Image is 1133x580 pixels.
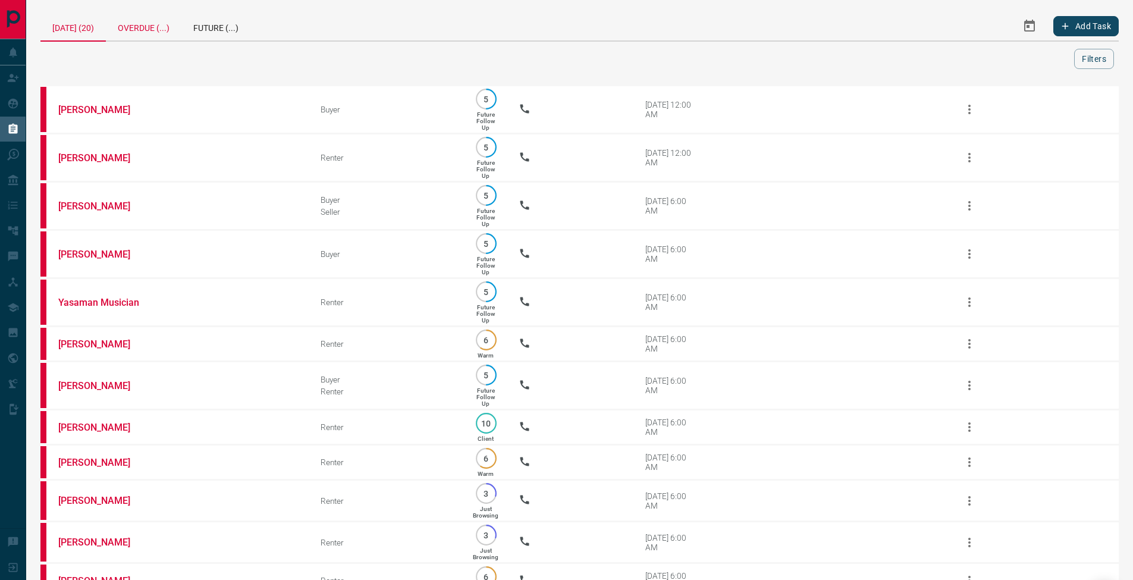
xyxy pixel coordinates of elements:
[476,304,495,324] p: Future Follow Up
[40,411,46,443] div: property.ca
[1074,49,1114,69] button: Filters
[321,297,453,307] div: Renter
[58,104,147,115] a: [PERSON_NAME]
[645,376,696,395] div: [DATE] 6:00 AM
[40,523,46,562] div: property.ca
[40,87,46,132] div: property.ca
[645,196,696,215] div: [DATE] 6:00 AM
[321,457,453,467] div: Renter
[482,454,491,463] p: 6
[58,249,147,260] a: [PERSON_NAME]
[321,195,453,205] div: Buyer
[645,244,696,264] div: [DATE] 6:00 AM
[58,537,147,548] a: [PERSON_NAME]
[1053,16,1119,36] button: Add Task
[645,148,696,167] div: [DATE] 12:00 AM
[40,481,46,520] div: property.ca
[476,111,495,131] p: Future Follow Up
[321,105,453,114] div: Buyer
[482,239,491,248] p: 5
[645,100,696,119] div: [DATE] 12:00 AM
[40,328,46,360] div: property.ca
[58,380,147,391] a: [PERSON_NAME]
[321,153,453,162] div: Renter
[40,231,46,277] div: property.ca
[40,280,46,325] div: property.ca
[321,496,453,506] div: Renter
[40,183,46,228] div: property.ca
[645,453,696,472] div: [DATE] 6:00 AM
[321,375,453,384] div: Buyer
[482,287,491,296] p: 5
[482,371,491,380] p: 5
[40,135,46,180] div: property.ca
[473,506,498,519] p: Just Browsing
[478,435,494,442] p: Client
[645,491,696,510] div: [DATE] 6:00 AM
[40,12,106,42] div: [DATE] (20)
[58,152,147,164] a: [PERSON_NAME]
[478,471,494,477] p: Warm
[40,446,46,478] div: property.ca
[321,387,453,396] div: Renter
[645,418,696,437] div: [DATE] 6:00 AM
[645,293,696,312] div: [DATE] 6:00 AM
[58,297,147,308] a: Yasaman Musician
[106,12,181,40] div: Overdue (...)
[40,363,46,408] div: property.ca
[321,339,453,349] div: Renter
[58,338,147,350] a: [PERSON_NAME]
[476,256,495,275] p: Future Follow Up
[482,336,491,344] p: 6
[476,159,495,179] p: Future Follow Up
[58,457,147,468] a: [PERSON_NAME]
[645,334,696,353] div: [DATE] 6:00 AM
[482,419,491,428] p: 10
[321,207,453,217] div: Seller
[645,533,696,552] div: [DATE] 6:00 AM
[321,422,453,432] div: Renter
[482,143,491,152] p: 5
[476,387,495,407] p: Future Follow Up
[482,489,491,498] p: 3
[476,208,495,227] p: Future Follow Up
[58,495,147,506] a: [PERSON_NAME]
[482,95,491,104] p: 5
[478,352,494,359] p: Warm
[1015,12,1044,40] button: Select Date Range
[58,200,147,212] a: [PERSON_NAME]
[473,547,498,560] p: Just Browsing
[482,191,491,200] p: 5
[482,531,491,540] p: 3
[58,422,147,433] a: [PERSON_NAME]
[181,12,250,40] div: Future (...)
[321,538,453,547] div: Renter
[321,249,453,259] div: Buyer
